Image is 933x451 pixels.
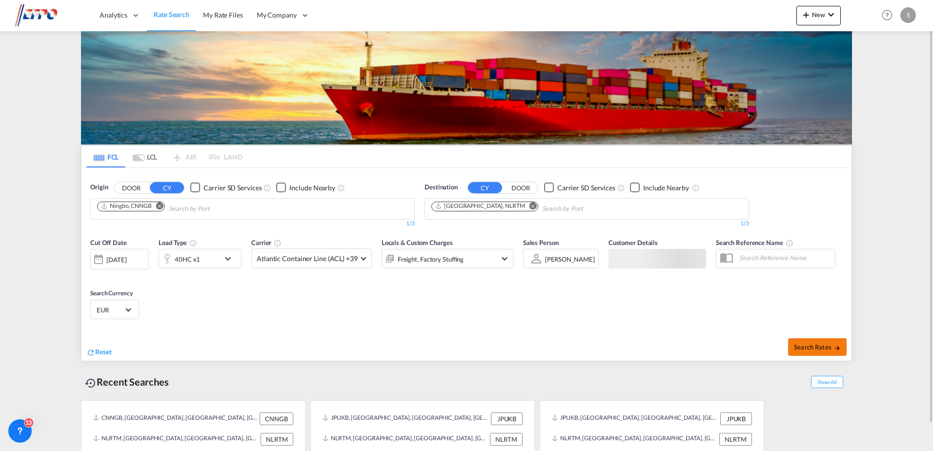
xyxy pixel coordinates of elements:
md-icon: icon-chevron-down [222,253,239,265]
div: 1/3 [425,220,749,228]
div: NLRTM, Rotterdam, Netherlands, Western Europe, Europe [93,433,258,446]
md-icon: icon-chevron-down [499,253,510,265]
md-checkbox: Checkbox No Ink [630,183,689,193]
md-icon: icon-chevron-down [825,9,837,20]
md-checkbox: Checkbox No Ink [276,183,335,193]
md-icon: Unchecked: Ignores neighbouring ports when fetching rates.Checked : Includes neighbouring ports w... [692,184,700,192]
span: Destination [425,183,458,192]
input: Chips input. [169,201,262,217]
span: Reset [95,348,112,356]
span: Search Currency [90,289,133,297]
div: Include Nearby [643,183,689,193]
span: Show All [811,376,843,388]
input: Search Reference Name [734,250,835,265]
div: JPUKB, Kobe, Japan, Greater China & Far East Asia, Asia Pacific [323,412,488,425]
div: 40HC x1 [175,252,200,266]
div: CNNGB [260,412,293,425]
span: Analytics [100,10,127,20]
div: Press delete to remove this chip. [435,202,527,210]
div: Carrier SD Services [557,183,615,193]
div: Rotterdam, NLRTM [435,202,525,210]
img: LCL+%26+FCL+BACKGROUND.png [81,31,852,144]
button: CY [150,182,184,193]
span: Customer Details [608,239,658,246]
span: Origin [90,183,108,192]
img: d38966e06f5511efa686cdb0e1f57a29.png [15,4,81,26]
span: EUR [97,306,124,314]
button: DOOR [504,182,538,193]
span: Rate Search [154,10,189,19]
button: icon-plus 400-fgNewicon-chevron-down [796,6,841,25]
div: JPUKB [491,412,523,425]
span: My Company [257,10,297,20]
div: JPUKB, Kobe, Japan, Greater China & Far East Asia, Asia Pacific [552,412,718,425]
md-icon: Unchecked: Search for CY (Container Yard) services for all selected carriers.Checked : Search for... [617,184,625,192]
span: Sales Person [523,239,559,246]
div: NLRTM, Rotterdam, Netherlands, Western Europe, Europe [552,433,717,446]
span: Carrier [251,239,282,246]
div: 1/3 [90,220,415,228]
div: [DATE] [106,255,126,264]
span: New [800,11,837,19]
div: Recent Searches [81,371,173,393]
md-icon: The selected Trucker/Carrierwill be displayed in the rate results If the rates are from another f... [274,239,282,247]
div: CNNGB, Ningbo, China, Greater China & Far East Asia, Asia Pacific [93,412,257,425]
div: Freight Factory Stuffing [398,252,464,266]
div: S [900,7,916,23]
md-tab-item: LCL [125,146,164,167]
md-icon: icon-plus 400-fg [800,9,812,20]
md-icon: icon-information-outline [189,239,197,247]
div: Carrier SD Services [203,183,262,193]
md-icon: icon-backup-restore [85,377,97,389]
div: [PERSON_NAME] [545,255,595,263]
div: NLRTM, Rotterdam, Netherlands, Western Europe, Europe [323,433,487,446]
div: OriginDOOR CY Checkbox No InkUnchecked: Search for CY (Container Yard) services for all selected ... [81,168,852,361]
span: Locals & Custom Charges [382,239,453,246]
md-datepicker: Select [90,268,98,282]
div: 40HC x1icon-chevron-down [159,249,242,268]
span: Help [879,7,895,23]
md-icon: Your search will be saved by the below given name [786,239,793,247]
div: Press delete to remove this chip. [101,202,154,210]
md-pagination-wrapper: Use the left and right arrow keys to navigate between tabs [86,146,243,167]
span: Cut Off Date [90,239,127,246]
span: My Rate Files [203,11,243,19]
span: Load Type [159,239,197,246]
div: icon-refreshReset [86,347,112,358]
md-tab-item: FCL [86,146,125,167]
button: Remove [523,202,538,212]
button: Remove [150,202,164,212]
span: Search Reference Name [716,239,793,246]
div: Help [879,7,900,24]
md-icon: icon-refresh [86,348,95,357]
md-icon: Unchecked: Search for CY (Container Yard) services for all selected carriers.Checked : Search for... [264,184,271,192]
div: NLRTM [490,433,523,446]
md-checkbox: Checkbox No Ink [544,183,615,193]
div: NLRTM [719,433,752,446]
md-chips-wrap: Chips container. Use arrow keys to select chips. [430,199,639,217]
div: JPUKB [720,412,752,425]
div: [DATE] [90,249,149,269]
div: NLRTM [261,433,293,446]
md-select: Select Currency: € EUREuro [96,303,134,317]
md-select: Sales Person: Sjoerd Boutkan [544,252,596,266]
div: Ningbo, CNNGB [101,202,152,210]
input: Chips input. [542,201,635,217]
button: Search Ratesicon-arrow-right [788,338,847,356]
div: Include Nearby [289,183,335,193]
md-icon: icon-arrow-right [834,345,841,351]
button: CY [468,182,502,193]
div: Freight Factory Stuffingicon-chevron-down [382,249,513,268]
span: Search Rates [794,343,841,351]
button: DOOR [114,182,148,193]
span: Atlantic Container Line (ACL) +39 [257,254,358,264]
md-chips-wrap: Chips container. Use arrow keys to select chips. [96,199,265,217]
md-icon: Unchecked: Ignores neighbouring ports when fetching rates.Checked : Includes neighbouring ports w... [337,184,345,192]
md-checkbox: Checkbox No Ink [190,183,262,193]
